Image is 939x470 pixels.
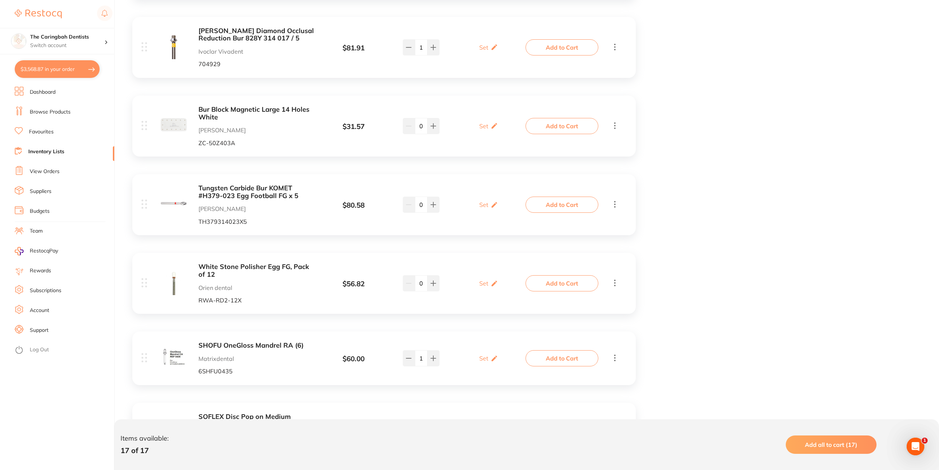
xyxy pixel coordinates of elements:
[526,275,598,291] button: Add to Cart
[30,188,51,195] a: Suppliers
[161,112,187,138] img: M0EuanBn
[198,342,315,349] button: SHOFU OneGloss Mandrel RA (6)
[479,44,488,51] p: Set
[30,168,60,175] a: View Orders
[30,227,43,235] a: Team
[198,263,315,278] button: White Stone Polisher Egg FG, Pack of 12
[29,128,54,136] a: Favourites
[161,344,187,370] img: cGc
[526,197,598,213] button: Add to Cart
[121,446,169,455] p: 17 of 17
[30,33,104,41] h4: The Caringbah Dentists
[132,96,636,157] div: Bur Block Magnetic Large 14 Holes White [PERSON_NAME] ZC-50Z403A $31.57 Set Add to Cart
[198,140,315,146] p: ZC-50Z403A
[786,435,877,454] button: Add all to cart (17)
[198,205,315,212] p: [PERSON_NAME]
[30,208,50,215] a: Budgets
[132,17,636,78] div: [PERSON_NAME] Diamond Occlusal Reduction Bur 828Y 314 017 / 5 Ivoclar Vivadent 704929 $81.91 Set ...
[198,218,315,225] p: TH379314023X5
[198,127,315,133] p: [PERSON_NAME]
[30,287,61,294] a: Subscriptions
[198,184,315,200] button: Tungsten Carbide Bur KOMET #H379-023 Egg Football FG x 5
[132,174,636,235] div: Tungsten Carbide Bur KOMET #H379-023 Egg Football FG x 5 [PERSON_NAME] TH379314023X5 $80.58 Set A...
[30,307,49,314] a: Account
[479,123,488,129] p: Set
[479,201,488,208] p: Set
[132,253,636,314] div: White Stone Polisher Egg FG, Pack of 12 Orien dental RWA-RD2-12X $56.82 Set Add to Cart
[526,118,598,134] button: Add to Cart
[198,355,315,362] p: Matrixdental
[15,247,24,255] img: RestocqPay
[315,280,392,288] div: $ 56.82
[198,27,315,42] button: [PERSON_NAME] Diamond Occlusal Reduction Bur 828Y 314 017 / 5
[198,61,315,67] p: 704929
[30,108,71,116] a: Browse Products
[30,346,49,354] a: Log Out
[161,33,187,59] img: LWpwZw
[479,355,488,362] p: Set
[315,355,392,363] div: $ 60.00
[198,297,315,304] p: RWA-RD2-12X
[121,435,169,442] p: Items available:
[315,201,392,209] div: $ 80.58
[315,44,392,52] div: $ 81.91
[198,413,315,428] button: SOFLEX Disc Pop on Medium Orange 1/2" 12.7mm Pack of 85
[198,48,315,55] p: Ivoclar Vivadent
[15,6,62,22] a: Restocq Logo
[30,42,104,49] p: Switch account
[30,247,58,255] span: RestocqPay
[15,344,112,356] button: Log Out
[15,60,100,78] button: $3,568.87 in your order
[11,34,26,49] img: The Caringbah Dentists
[15,247,58,255] a: RestocqPay
[526,39,598,55] button: Add to Cart
[132,403,636,464] div: SOFLEX Disc Pop on Medium Orange 1/2" 12.7mm Pack of 85 [PERSON_NAME] TM-2382M $76.82 Set Add to ...
[15,10,62,18] img: Restocq Logo
[922,438,928,444] span: 1
[479,280,488,287] p: Set
[30,327,49,334] a: Support
[132,331,636,385] div: SHOFU OneGloss Mandrel RA (6) Matrixdental 6SHFU0435 $60.00 Set Add to Cart
[198,106,315,121] button: Bur Block Magnetic Large 14 Holes White
[198,284,315,291] p: Orien dental
[161,190,187,216] img: MDIzWDUuanBn
[161,419,187,445] img: LmpwZw
[198,368,315,374] p: 6SHFU0435
[315,123,392,131] div: $ 31.57
[30,89,55,96] a: Dashboard
[805,441,857,448] span: Add all to cart (17)
[30,267,51,275] a: Rewards
[28,148,64,155] a: Inventory Lists
[526,350,598,366] button: Add to Cart
[907,438,924,455] iframe: Intercom live chat
[161,269,187,295] img: LTM3MzY5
